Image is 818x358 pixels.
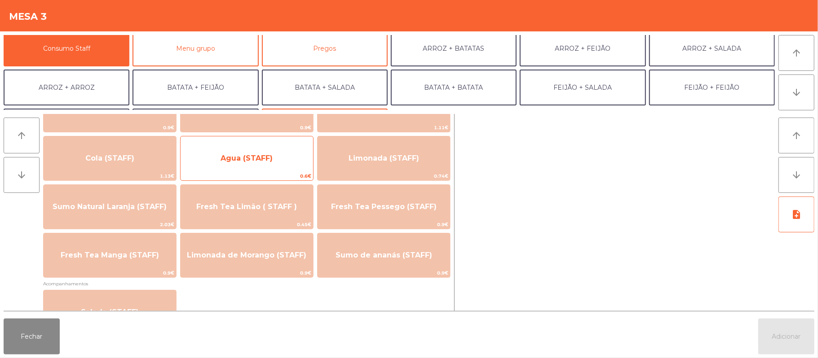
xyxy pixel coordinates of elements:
button: EXTRAS UBER [133,109,258,144]
button: COMBOAS [262,109,388,144]
i: arrow_downward [16,170,27,180]
span: Agua (STAFF) [221,154,273,162]
span: Limonada (STAFF) [349,154,419,162]
span: Cola 0 (STAFF) [356,105,412,114]
i: arrow_downward [791,170,802,180]
button: SALADA + SALADA [4,109,129,144]
button: Menu grupo [133,31,258,66]
span: 0.9€ [44,123,176,132]
button: arrow_downward [778,157,814,193]
button: arrow_upward [4,118,40,153]
button: ARROZ + SALADA [649,31,775,66]
button: BATATA + BATATA [391,70,517,105]
h4: Mesa 3 [9,10,47,23]
button: note_add [778,196,814,232]
span: Fresh Tea Manga (STAFF) [61,251,159,259]
button: Consumo Staff [4,31,129,66]
span: 0.9€ [318,220,450,229]
button: arrow_downward [778,74,814,110]
i: arrow_upward [791,130,802,141]
span: 0.9€ [318,269,450,277]
i: note_add [791,209,802,220]
span: Fresh Tea Pessego (STAFF) [331,202,437,211]
button: BATATA + FEIJÃO [133,70,258,105]
span: Sumo de ananás (STAFF) [336,251,432,259]
button: BATATA + SALADA [262,70,388,105]
button: FEIJÃO + SALADA [520,70,646,105]
button: Pregos [262,31,388,66]
button: arrow_downward [4,157,40,193]
span: 1.13€ [44,172,176,180]
button: arrow_upward [778,118,814,153]
span: Cola (STAFF) [85,154,134,162]
span: Acompanhamentos [43,279,451,288]
span: 0.45€ [181,220,313,229]
button: arrow_upward [778,35,814,71]
i: arrow_upward [16,130,27,141]
span: Fresh Tea Limão ( STAFF ) [196,202,297,211]
button: ARROZ + FEIJÃO [520,31,646,66]
span: Lipton Limão (STAFF) [205,105,288,114]
button: ARROZ + ARROZ [4,70,129,105]
i: arrow_upward [791,48,802,58]
span: 2.03€ [44,220,176,229]
button: ARROZ + BATATAS [391,31,517,66]
button: FEIJÃO + FEIJÃO [649,70,775,105]
span: 0.74€ [318,172,450,180]
span: Sumo Natural Laranja (STAFF) [53,202,167,211]
span: 0.6€ [181,172,313,180]
span: 0.9€ [181,123,313,132]
span: 1.11€ [318,123,450,132]
span: Limonada de Morango (STAFF) [187,251,306,259]
button: Fechar [4,319,60,354]
i: arrow_downward [791,87,802,98]
span: 0.9€ [181,269,313,277]
span: Lipton Manga (STAFF) [67,105,152,114]
span: Salada (STAFF) [81,308,139,316]
span: 0.9€ [44,269,176,277]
